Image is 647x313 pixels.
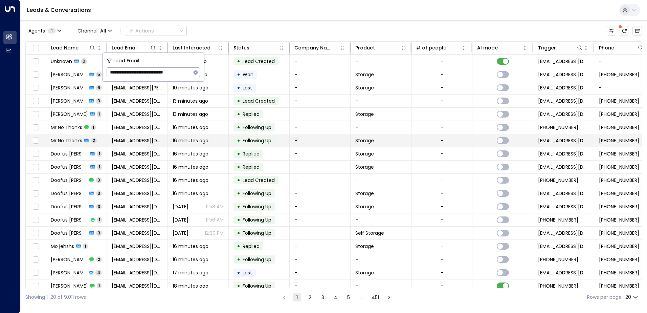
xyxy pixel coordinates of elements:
[51,124,82,131] span: Mr No Thanks
[237,254,240,265] div: •
[332,293,340,301] button: Go to page 4
[355,243,374,250] span: Storage
[31,203,40,211] span: Toggle select row
[441,71,443,78] div: -
[351,213,411,226] td: -
[237,161,240,173] div: •
[290,187,351,200] td: -
[51,44,79,52] div: Lead Name
[243,124,271,131] span: Following Up
[75,26,115,36] span: Channel:
[599,71,639,78] span: +447518113012
[243,58,275,65] span: Lead Created
[173,203,188,210] span: Jun 19, 2025
[173,283,208,289] span: 18 minutes ago
[599,44,614,52] div: Phone
[112,150,163,157] span: dontwaste@urtime.com
[243,269,252,276] span: Lost
[173,256,208,263] span: 16 minutes ago
[28,28,45,33] span: Agents
[538,256,578,263] span: +447916869376
[538,98,589,104] span: leads@space-station.co.uk
[294,44,339,52] div: Company Name
[173,44,210,52] div: Last Interacted
[96,190,102,196] span: 3
[599,283,639,289] span: +441483208549
[599,44,644,52] div: Phone
[243,256,271,263] span: Following Up
[294,44,333,52] div: Company Name
[51,111,88,118] span: Teejay Brown
[351,174,411,187] td: -
[607,26,616,36] button: Customize
[112,203,163,210] span: dontwaste@urtime.com
[243,216,271,223] span: Following Up
[126,26,187,36] div: Button group with a nested menu
[237,82,240,93] div: •
[355,44,375,52] div: Product
[51,203,87,210] span: Doofus McGee
[538,177,578,184] span: +44078978952
[237,69,240,80] div: •
[243,84,252,91] span: Lost
[126,26,187,36] button: Actions
[290,161,351,173] td: -
[25,294,86,301] div: Showing 1-20 of 9,011 rows
[51,269,87,276] span: Connor Burgess
[51,230,87,236] span: Doofus McGee
[237,267,240,278] div: •
[355,230,384,236] span: Self Storage
[97,164,102,170] span: 1
[51,216,88,223] span: Doofus McGee
[112,44,138,52] div: Lead Email
[51,243,74,250] span: Mo jehshs
[355,111,374,118] span: Storage
[290,213,351,226] td: -
[355,150,374,157] span: Storage
[355,164,374,170] span: Storage
[344,293,353,301] button: Go to page 5
[237,56,240,67] div: •
[355,44,400,52] div: Product
[112,164,163,170] span: dontwaste@urtime.com
[51,84,87,91] span: Sasha P
[31,70,40,79] span: Toggle select row
[31,229,40,237] span: Toggle select row
[173,177,208,184] span: 16 minutes ago
[173,230,188,236] span: Jun 07, 2025
[599,150,639,157] span: +44078978952
[441,124,443,131] div: -
[632,26,642,36] button: Archived Leads
[51,137,82,144] span: Mr No Thanks
[441,150,443,157] div: -
[538,124,578,131] span: +441753525252
[441,283,443,289] div: -
[355,137,374,144] span: Storage
[112,137,163,144] span: nothanks@nothanks.co.uk
[31,269,40,277] span: Toggle select row
[538,58,589,65] span: leads@space-station.co.uk
[173,269,208,276] span: 17 minutes ago
[355,190,374,197] span: Storage
[83,243,88,249] span: 1
[173,190,208,197] span: 16 minutes ago
[599,230,639,236] span: +44078978952
[173,137,208,144] span: 16 minutes ago
[31,150,40,158] span: Toggle select row
[112,190,163,197] span: dontwaste@urtime.com
[206,203,224,210] p: 11:58 AM
[290,134,351,147] td: -
[441,84,443,91] div: -
[31,176,40,185] span: Toggle select row
[31,163,40,171] span: Toggle select row
[173,124,208,131] span: 16 minutes ago
[243,203,271,210] span: Following Up
[48,28,56,34] span: 1
[112,216,163,223] span: dontwaste@urtime.com
[96,256,102,262] span: 2
[290,200,351,213] td: -
[96,230,102,236] span: 3
[625,292,639,302] div: 20
[599,243,639,250] span: +447545451810
[96,85,102,90] span: 6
